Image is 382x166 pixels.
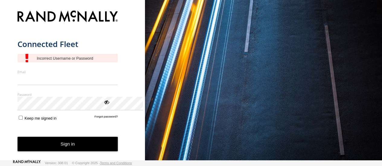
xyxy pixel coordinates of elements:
[18,9,118,25] img: Rand McNally
[72,161,132,165] div: © Copyright 2025 -
[103,99,109,105] div: ViewPassword
[18,7,128,161] form: main
[95,115,118,121] a: Forgot password?
[13,160,41,166] a: Visit our Website
[18,92,118,97] label: Password
[18,39,118,49] h1: Connected Fleet
[18,137,118,152] button: Sign in
[18,70,118,74] label: Email
[24,116,56,121] span: Keep me signed in
[19,116,23,120] input: Keep me signed in
[45,161,68,165] div: Version: 308.01
[100,161,132,165] a: Terms and Conditions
